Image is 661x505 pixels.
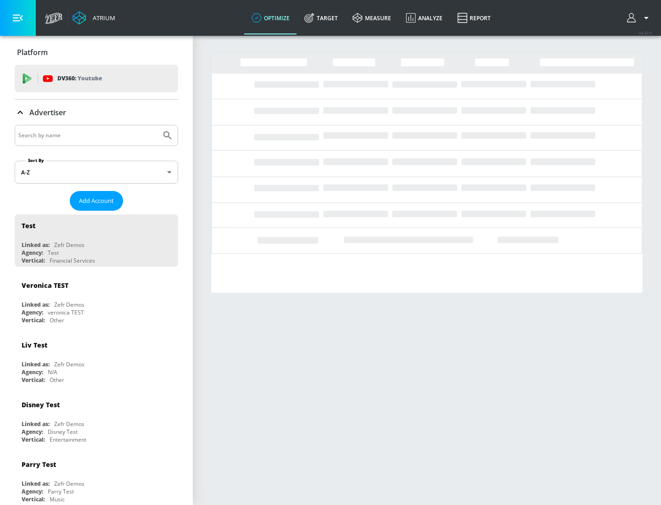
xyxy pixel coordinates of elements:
[50,495,65,503] div: Music
[54,301,84,309] div: Zefr Demos
[15,39,178,65] div: Platform
[22,488,43,495] div: Agency:
[22,257,45,264] div: Vertical:
[48,488,74,495] div: Parry Test
[50,257,95,264] div: Financial Services
[15,214,178,267] div: TestLinked as:Zefr DemosAgency:TestVertical:Financial Services
[57,73,102,84] p: DV360:
[54,241,84,249] div: Zefr Demos
[15,161,178,184] div: A-Z
[54,360,84,368] div: Zefr Demos
[18,129,157,141] input: Search by name
[345,1,398,34] a: measure
[48,309,84,316] div: veronica TEST
[22,400,60,409] div: Disney Test
[22,368,43,376] div: Agency:
[70,191,123,211] button: Add Account
[398,1,450,34] a: Analyze
[297,1,345,34] a: Target
[22,301,50,309] div: Linked as:
[15,334,178,386] div: Liv TestLinked as:Zefr DemosAgency:N/AVertical:Other
[450,1,498,34] a: Report
[15,65,178,92] div: DV360: Youtube
[48,428,78,436] div: Disney Test
[50,436,86,443] div: Entertainment
[15,274,178,326] div: Veronica TESTLinked as:Zefr DemosAgency:veronica TESTVertical:Other
[22,341,47,349] div: Liv Test
[48,368,57,376] div: N/A
[22,428,43,436] div: Agency:
[54,480,84,488] div: Zefr Demos
[50,316,64,324] div: Other
[89,14,115,22] div: Atrium
[22,376,45,384] div: Vertical:
[73,11,115,25] a: Atrium
[78,73,102,83] p: Youtube
[79,196,114,206] span: Add Account
[50,376,64,384] div: Other
[639,30,652,35] span: v 4.32.0
[54,420,84,428] div: Zefr Demos
[48,249,59,257] div: Test
[22,241,50,249] div: Linked as:
[22,249,43,257] div: Agency:
[22,420,50,428] div: Linked as:
[15,100,178,125] div: Advertiser
[244,1,297,34] a: optimize
[22,316,45,324] div: Vertical:
[26,157,46,163] label: Sort By
[22,436,45,443] div: Vertical:
[15,393,178,446] div: Disney TestLinked as:Zefr DemosAgency:Disney TestVertical:Entertainment
[22,281,68,290] div: Veronica TEST
[22,495,45,503] div: Vertical:
[29,107,66,118] p: Advertiser
[22,309,43,316] div: Agency:
[17,47,48,57] p: Platform
[22,360,50,368] div: Linked as:
[22,460,56,469] div: Parry Test
[22,221,35,230] div: Test
[22,480,50,488] div: Linked as:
